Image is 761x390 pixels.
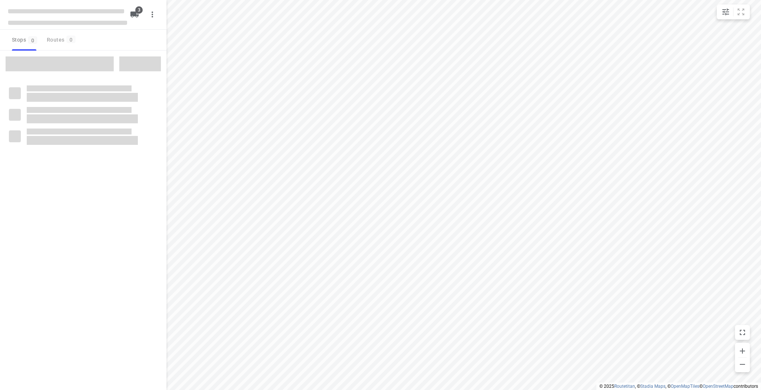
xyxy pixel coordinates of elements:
button: Map settings [718,4,733,19]
a: OpenStreetMap [703,384,734,389]
a: Stadia Maps [640,384,666,389]
li: © 2025 , © , © © contributors [599,384,758,389]
a: Routetitan [614,384,635,389]
div: small contained button group [717,4,750,19]
a: OpenMapTiles [671,384,699,389]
